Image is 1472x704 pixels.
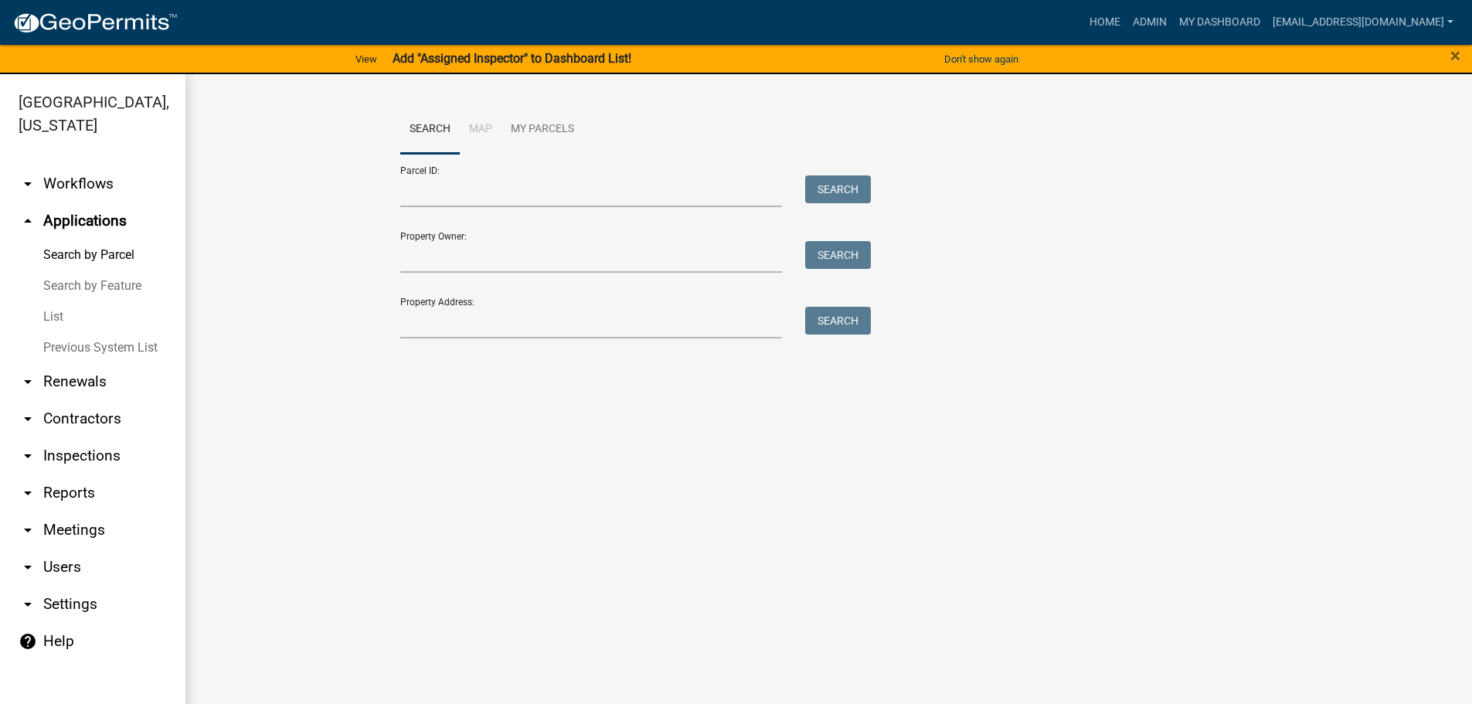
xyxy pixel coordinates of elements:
a: My Parcels [501,105,583,155]
a: Search [400,105,460,155]
i: arrow_drop_down [19,410,37,428]
a: My Dashboard [1173,8,1266,37]
a: Admin [1127,8,1173,37]
button: Search [805,241,871,269]
i: help [19,632,37,651]
a: View [349,46,383,72]
i: arrow_drop_down [19,595,37,614]
i: arrow_drop_down [19,447,37,465]
a: Home [1083,8,1127,37]
button: Close [1450,46,1460,65]
i: arrow_drop_down [19,484,37,502]
button: Don't show again [938,46,1025,72]
i: arrow_drop_up [19,212,37,230]
button: Search [805,307,871,335]
i: arrow_drop_down [19,372,37,391]
span: × [1450,45,1460,66]
i: arrow_drop_down [19,558,37,576]
button: Search [805,175,871,203]
strong: Add "Assigned Inspector" to Dashboard List! [393,51,631,66]
i: arrow_drop_down [19,175,37,193]
i: arrow_drop_down [19,521,37,539]
a: [EMAIL_ADDRESS][DOMAIN_NAME] [1266,8,1460,37]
